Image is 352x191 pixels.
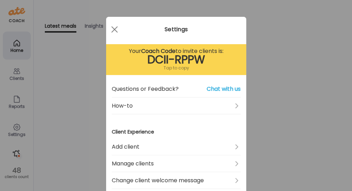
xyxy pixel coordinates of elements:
[112,81,241,97] a: Questions or Feedback?Chat with us
[112,64,241,72] div: Tap to copy
[112,97,241,114] a: How-to
[112,128,241,136] h3: Client Experience
[112,155,241,172] a: Manage clients
[112,138,241,155] a: Add client
[112,55,241,64] div: DCII-RPPW
[112,172,241,189] a: Change client welcome message
[141,47,175,55] b: Coach Code
[112,47,241,55] div: Your to invite clients is:
[207,85,241,93] span: Chat with us
[106,25,246,34] div: Settings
